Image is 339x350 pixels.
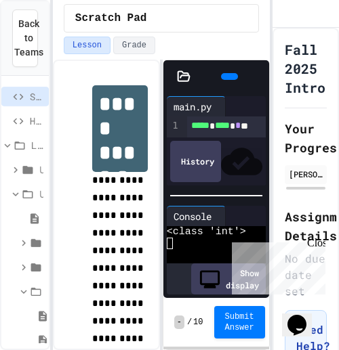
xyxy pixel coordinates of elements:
[193,317,203,328] span: 10
[226,237,325,294] iframe: chat widget
[30,114,43,128] span: Hello World!
[167,119,180,146] div: 1
[191,263,266,294] div: Show display
[39,187,43,201] span: Unit 2: Python Fundamentals
[167,226,246,238] span: <class 'int'>
[39,162,43,177] span: Unit 1: Solving Problems in Computer Science
[285,207,327,245] h2: Assignment Details
[225,311,254,333] span: Submit Answer
[289,168,323,180] div: [PERSON_NAME]
[75,10,147,26] span: Scratch Pad
[170,141,221,182] div: History
[31,138,43,152] span: Lessons
[64,37,111,54] button: Lesson
[113,37,155,54] button: Grade
[14,17,43,60] span: Back to Teams
[174,315,184,329] span: -
[167,100,218,114] div: main.py
[167,209,218,223] div: Console
[282,296,325,336] iframe: chat widget
[187,317,192,328] span: /
[285,119,327,157] h2: Your Progress
[285,40,327,97] h1: Fall 2025 Intro
[5,5,94,86] div: Chat with us now!Close
[30,89,43,104] span: Scratch Pad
